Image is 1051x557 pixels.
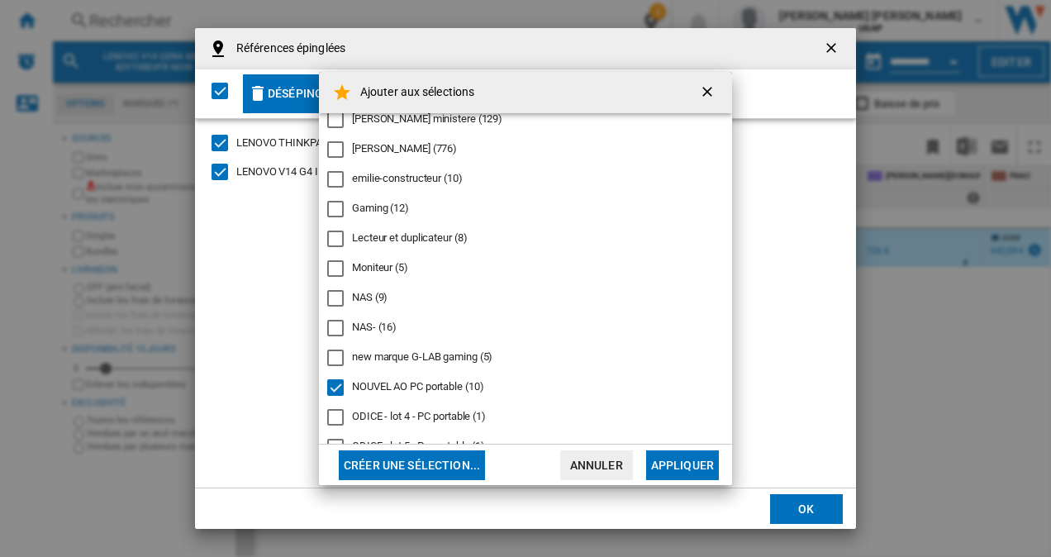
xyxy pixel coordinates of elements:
div: [PERSON_NAME] (776) [352,141,457,156]
md-checkbox: Moniteur [327,260,711,277]
md-checkbox: ODICE - lot 4 - PC portable [327,409,711,426]
md-checkbox: Lecteur et duplicateur [327,231,711,247]
button: Appliquer [646,450,719,480]
div: NOUVEL AO PC portable (10) [352,379,483,394]
div: Lecteur et duplicateur (8) [352,231,467,245]
button: Annuler [560,450,633,480]
div: ODICE - lot 5 - Pc portable (1) [352,439,485,454]
div: NAS (9) [352,290,388,305]
div: Gaming (12) [352,201,409,216]
md-checkbox: NAS- [327,320,711,336]
md-checkbox: new marque G-LAB gaming [327,350,711,366]
md-checkbox: Gaming [327,201,711,217]
div: new marque G-LAB gaming (5) [352,350,492,364]
h4: Ajouter aux sélections [352,84,474,101]
md-checkbox: NAS [327,290,711,307]
div: Moniteur (5) [352,260,408,275]
md-checkbox: Emilie [327,141,711,158]
md-checkbox: NOUVEL AO PC portable [327,379,711,396]
div: NAS- (16) [352,320,397,335]
md-checkbox: ODICE - lot 5 - Pc portable [327,439,711,455]
md-checkbox: emilie-constructeur [327,171,711,188]
button: getI18NText('BUTTONS.CLOSE_DIALOG') [692,76,725,109]
div: [PERSON_NAME] ministere (129) [352,112,502,126]
md-checkbox: echantillon ugap ministere [327,112,711,128]
div: emilie-constructeur (10) [352,171,463,186]
ng-md-icon: getI18NText('BUTTONS.CLOSE_DIALOG') [699,83,719,103]
button: Créer une sélection... [339,450,485,480]
div: ODICE - lot 4 - PC portable (1) [352,409,486,424]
